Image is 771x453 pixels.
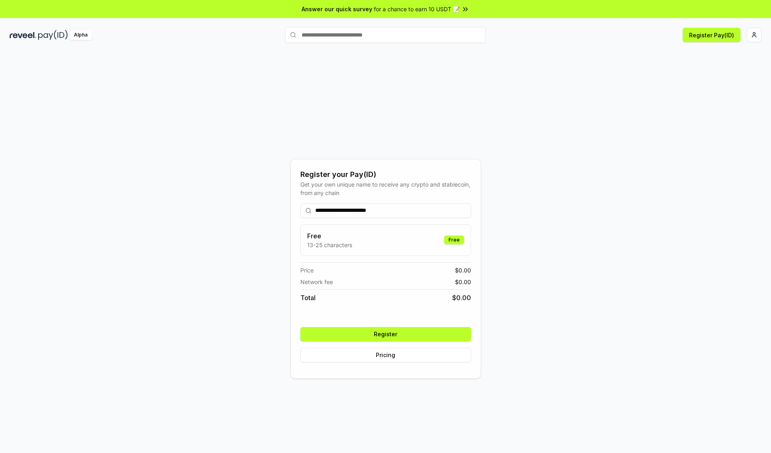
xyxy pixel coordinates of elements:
[452,293,471,303] span: $ 0.00
[300,327,471,341] button: Register
[444,236,464,244] div: Free
[307,241,352,249] p: 13-25 characters
[374,5,460,13] span: for a chance to earn 10 USDT 📝
[455,278,471,286] span: $ 0.00
[300,266,314,274] span: Price
[300,169,471,180] div: Register your Pay(ID)
[302,5,372,13] span: Answer our quick survey
[300,180,471,197] div: Get your own unique name to receive any crypto and stablecoin, from any chain
[300,293,316,303] span: Total
[38,30,68,40] img: pay_id
[300,348,471,362] button: Pricing
[300,278,333,286] span: Network fee
[69,30,92,40] div: Alpha
[307,231,352,241] h3: Free
[455,266,471,274] span: $ 0.00
[10,30,37,40] img: reveel_dark
[683,28,740,42] button: Register Pay(ID)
